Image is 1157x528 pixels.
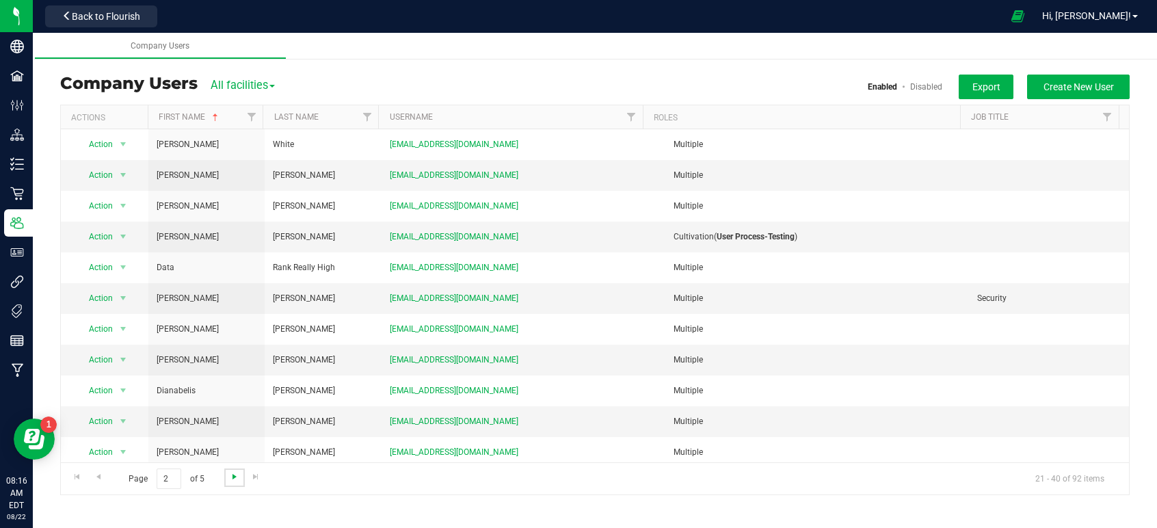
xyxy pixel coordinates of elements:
[115,319,132,339] span: select
[157,292,219,305] span: [PERSON_NAME]
[88,468,108,487] a: Go to the previous page
[1024,468,1115,489] span: 21 - 40 of 92 items
[273,354,335,367] span: [PERSON_NAME]
[115,135,132,154] span: select
[131,41,189,51] span: Company Users
[620,105,643,129] a: Filter
[273,138,294,151] span: White
[10,275,24,289] inline-svg: Integrations
[72,11,140,22] span: Back to Flourish
[868,82,897,92] a: Enabled
[390,200,518,213] span: [EMAIL_ADDRESS][DOMAIN_NAME]
[390,230,518,243] span: [EMAIL_ADDRESS][DOMAIN_NAME]
[157,384,196,397] span: Dianabelis
[10,98,24,112] inline-svg: Configuration
[115,350,132,369] span: select
[60,75,198,92] h3: Company Users
[646,230,971,243] div: ( )
[390,292,518,305] span: [EMAIL_ADDRESS][DOMAIN_NAME]
[115,443,132,462] span: select
[674,417,703,426] span: Multiple
[157,261,174,274] span: Data
[1002,3,1033,29] span: Open Ecommerce Menu
[674,293,703,303] span: Multiple
[274,112,319,122] a: Last Name
[211,79,275,92] span: All facilities
[67,468,87,487] a: Go to the first page
[157,323,219,336] span: [PERSON_NAME]
[1043,81,1114,92] span: Create New User
[10,334,24,347] inline-svg: Reports
[115,258,132,277] span: select
[115,227,132,246] span: select
[246,468,266,487] a: Go to the last page
[6,475,27,512] p: 08:16 AM EDT
[674,324,703,334] span: Multiple
[115,166,132,185] span: select
[674,263,703,272] span: Multiple
[10,128,24,142] inline-svg: Distribution
[972,81,1000,92] span: Export
[1027,75,1130,99] button: Create New User
[10,40,24,53] inline-svg: Company
[390,446,518,459] span: [EMAIL_ADDRESS][DOMAIN_NAME]
[390,354,518,367] span: [EMAIL_ADDRESS][DOMAIN_NAME]
[10,304,24,318] inline-svg: Tags
[224,468,244,487] a: Go to the next page
[10,216,24,230] inline-svg: Users
[390,112,433,122] a: Username
[157,354,219,367] span: [PERSON_NAME]
[77,135,115,154] span: Action
[115,412,132,431] span: select
[674,386,703,395] span: Multiple
[10,187,24,200] inline-svg: Retail
[77,166,115,185] span: Action
[157,169,219,182] span: [PERSON_NAME]
[273,384,335,397] span: [PERSON_NAME]
[674,447,703,457] span: Multiple
[273,292,335,305] span: [PERSON_NAME]
[390,261,518,274] span: [EMAIL_ADDRESS][DOMAIN_NAME]
[390,169,518,182] span: [EMAIL_ADDRESS][DOMAIN_NAME]
[77,258,115,277] span: Action
[390,323,518,336] span: [EMAIL_ADDRESS][DOMAIN_NAME]
[390,415,518,428] span: [EMAIL_ADDRESS][DOMAIN_NAME]
[117,468,215,490] span: Page of 5
[674,140,703,149] span: Multiple
[390,138,518,151] span: [EMAIL_ADDRESS][DOMAIN_NAME]
[240,105,263,129] a: Filter
[1096,105,1119,129] a: Filter
[71,113,142,122] div: Actions
[77,412,115,431] span: Action
[115,196,132,215] span: select
[115,381,132,400] span: select
[40,417,57,433] iframe: Resource center unread badge
[77,196,115,215] span: Action
[273,323,335,336] span: [PERSON_NAME]
[356,105,378,129] a: Filter
[1042,10,1131,21] span: Hi, [PERSON_NAME]!
[157,230,219,243] span: [PERSON_NAME]
[10,363,24,377] inline-svg: Manufacturing
[273,261,335,274] span: Rank Really High
[674,170,703,180] span: Multiple
[157,200,219,213] span: [PERSON_NAME]
[45,5,157,27] button: Back to Flourish
[115,289,132,308] span: select
[10,69,24,83] inline-svg: Facilities
[273,415,335,428] span: [PERSON_NAME]
[77,350,115,369] span: Action
[77,289,115,308] span: Action
[157,468,181,490] input: 2
[77,443,115,462] span: Action
[643,105,960,129] th: Roles
[157,415,219,428] span: [PERSON_NAME]
[14,419,55,460] iframe: Resource center
[959,75,1013,99] button: Export
[6,512,27,522] p: 08/22
[390,384,518,397] span: [EMAIL_ADDRESS][DOMAIN_NAME]
[273,200,335,213] span: [PERSON_NAME]
[971,112,1009,122] a: Job Title
[674,232,714,241] span: Cultivation
[977,292,1007,305] span: Security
